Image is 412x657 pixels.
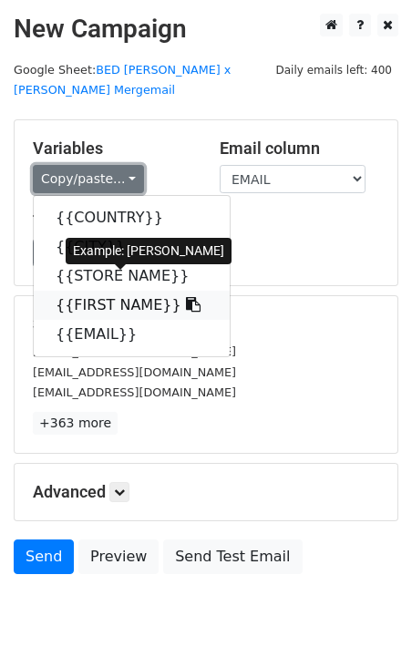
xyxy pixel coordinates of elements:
a: +363 more [33,412,118,435]
a: Send [14,539,74,574]
a: Preview [78,539,159,574]
h5: Advanced [33,482,379,502]
a: {{EMAIL}} [34,320,230,349]
a: {{FIRST NAME}} [34,291,230,320]
a: {{COUNTRY}} [34,203,230,232]
h2: New Campaign [14,14,398,45]
small: Google Sheet: [14,63,231,98]
span: Daily emails left: 400 [269,60,398,80]
small: [EMAIL_ADDRESS][DOMAIN_NAME] [33,365,236,379]
small: [EMAIL_ADDRESS][DOMAIN_NAME] [33,344,236,358]
div: Example: [PERSON_NAME] [66,238,232,264]
div: Chat-widget [321,570,412,657]
a: Copy/paste... [33,165,144,193]
a: Send Test Email [163,539,302,574]
a: {{STORE NAME}} [34,262,230,291]
a: Daily emails left: 400 [269,63,398,77]
a: {{CITY}} [34,232,230,262]
small: [EMAIL_ADDRESS][DOMAIN_NAME] [33,385,236,399]
h5: Email column [220,139,379,159]
iframe: Chat Widget [321,570,412,657]
a: BED [PERSON_NAME] x [PERSON_NAME] Mergemail [14,63,231,98]
h5: Variables [33,139,192,159]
